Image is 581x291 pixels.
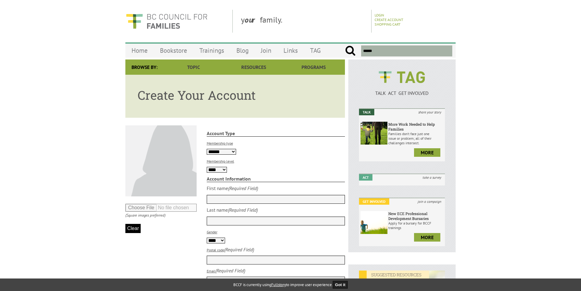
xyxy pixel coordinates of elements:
[228,185,258,191] i: (Required Field)
[207,130,345,137] strong: Account Type
[228,207,258,213] i: (Required Field)
[359,109,374,115] em: Talk
[359,271,429,279] em: SUGGESTED RESOURCES
[414,233,440,242] a: more
[125,224,141,233] button: Clear
[271,282,286,287] a: Fullstory
[236,10,372,33] div: y family.
[388,122,443,131] h6: More Work Needed to Help Families
[230,43,255,58] a: Blog
[388,221,443,230] p: Apply for a bursary for BCCF trainings
[414,198,445,205] i: join a campaign
[388,131,443,145] p: Families don’t face just one issue or problem; all of their challenges intersect.
[359,90,445,96] p: TALK ACT GET INVOLVED
[333,281,348,289] button: Got it
[415,109,445,115] i: share your story
[207,159,234,163] label: Membership level
[374,66,429,89] img: BCCF's TAG Logo
[245,15,260,25] strong: our
[207,141,233,145] label: Membership type
[125,43,154,58] a: Home
[359,198,389,205] em: Get Involved
[388,211,443,221] h6: New ECE Professional Development Bursaries
[207,207,228,213] div: Last name
[207,230,217,234] label: Gender
[359,174,372,181] em: Act
[414,148,440,157] a: more
[207,269,215,273] label: Email
[284,59,344,75] a: Programs
[375,13,384,17] a: Login
[255,43,277,58] a: Join
[193,43,230,58] a: Trainings
[345,45,356,56] input: Submit
[359,84,445,96] a: TALK ACT GET INVOLVED
[224,246,254,253] i: (Required Field)
[277,43,304,58] a: Links
[419,174,445,181] i: take a survey
[207,176,345,182] strong: Account Information
[304,43,327,58] a: TAG
[154,43,193,58] a: Bookstore
[375,22,401,27] a: Shopping Cart
[207,248,224,252] label: Postal code
[125,213,165,218] i: (Square images preferred)
[215,268,245,274] i: (Required Field)
[224,59,283,75] a: Resources
[207,185,228,191] div: First name
[125,125,197,196] img: Default User Photo
[125,59,164,75] div: Browse By:
[138,87,333,103] h1: Create Your Account
[375,17,403,22] a: Create Account
[164,59,224,75] a: Topic
[125,10,208,33] img: BC Council for FAMILIES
